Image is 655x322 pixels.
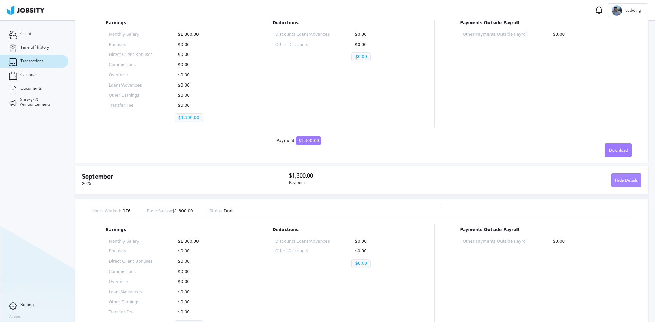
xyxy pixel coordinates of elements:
[351,249,406,254] p: $0.00
[109,290,153,295] p: Loans/Advances
[20,45,49,50] span: Time off history
[351,43,406,47] p: $0.00
[20,32,31,36] span: Client
[20,303,35,307] span: Settings
[109,103,153,108] p: Transfer Fee
[109,32,153,37] p: Monthly Salary
[275,43,330,47] p: Other Discounts
[175,290,219,295] p: $0.00
[20,73,37,77] span: Calendar
[209,209,234,214] p: Draft
[9,315,21,319] label: Version:
[463,239,527,244] p: Other Payments Outside Payroll
[175,93,219,98] p: $0.00
[175,259,219,264] p: $0.00
[175,52,219,57] p: $0.00
[175,43,219,47] p: $0.00
[109,52,153,57] p: Direct Client Bonuses
[175,32,219,37] p: $1,300.00
[550,239,614,244] p: $0.00
[622,8,644,13] span: Ludwing
[460,21,617,26] p: Payments Outside Payroll
[82,181,91,186] span: 2025
[109,93,153,98] p: Other Earnings
[609,148,628,153] span: Download
[612,5,622,16] div: L
[273,21,409,26] p: Deductions
[351,32,406,37] p: $0.00
[612,174,641,187] div: Hide Details
[175,239,219,244] p: $1,300.00
[175,113,203,122] p: $1,300.00
[175,73,219,78] p: $0.00
[109,259,153,264] p: Direct Client Bonuses
[147,209,172,213] span: Base Salary:
[289,181,465,185] div: Payment
[605,143,632,157] button: Download
[109,63,153,67] p: Commissions
[351,239,406,244] p: $0.00
[109,249,153,254] p: Bonuses
[109,300,153,305] p: Other Earnings
[109,43,153,47] p: Bonuses
[109,270,153,274] p: Commissions
[7,5,44,15] img: ab4bad089aa723f57921c736e9817d99.png
[20,97,60,107] span: Surveys & Announcements
[106,21,221,26] p: Earnings
[275,239,330,244] p: Discounts Loans/Advances
[351,52,370,61] p: $0.00
[351,259,370,268] p: $0.00
[109,280,153,285] p: Overtime
[82,173,289,180] h2: September
[109,83,153,88] p: Loans/Advances
[463,32,527,37] p: Other Payments Outside Payroll
[175,103,219,108] p: $0.00
[175,83,219,88] p: $0.00
[460,228,617,232] p: Payments Outside Payroll
[608,3,648,17] button: LLudwing
[209,209,224,213] span: Status:
[277,139,321,143] div: Payment
[147,209,193,214] p: $1,300.00
[175,310,219,315] p: $0.00
[109,310,153,315] p: Transfer Fee
[175,300,219,305] p: $0.00
[289,173,465,179] h3: $1,300.00
[275,249,330,254] p: Other Discounts
[273,228,409,232] p: Deductions
[20,59,43,64] span: Transactions
[175,249,219,254] p: $0.00
[20,86,42,91] span: Documents
[91,209,131,214] p: 176
[611,173,641,187] button: Hide Details
[175,280,219,285] p: $0.00
[550,32,614,37] p: $0.00
[91,209,121,213] span: Hours Worked:
[109,73,153,78] p: Overtime
[175,63,219,67] p: $0.00
[109,239,153,244] p: Monthly Salary
[275,32,330,37] p: Discounts Loans/Advances
[106,228,221,232] p: Earnings
[296,136,321,145] span: $1,300.00
[175,270,219,274] p: $0.00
